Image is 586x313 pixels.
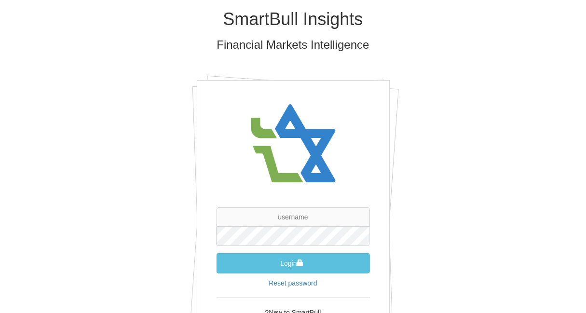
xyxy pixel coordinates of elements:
[245,95,341,193] img: avatar
[11,10,575,29] h1: SmartBull Insights
[269,279,317,287] a: Reset password
[217,253,370,273] button: Login
[217,207,370,227] input: username
[11,39,575,51] h3: Financial Markets Intelligence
